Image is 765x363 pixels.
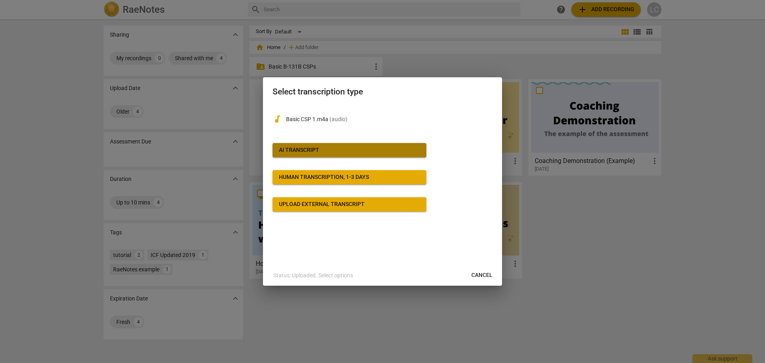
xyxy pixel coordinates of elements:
[273,271,353,280] p: Status: Uploaded. Select options
[279,173,369,181] div: Human transcription, 1-3 days
[273,114,282,124] span: audiotrack
[471,271,492,279] span: Cancel
[286,115,492,124] p: Basic CSP 1.m4a(audio)
[279,146,319,154] div: AI Transcript
[465,268,499,283] button: Cancel
[273,143,426,157] button: AI Transcript
[330,116,347,122] span: ( audio )
[273,197,426,212] button: Upload external transcript
[273,170,426,184] button: Human transcription, 1-3 days
[279,200,365,208] div: Upload external transcript
[273,87,492,97] h2: Select transcription type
